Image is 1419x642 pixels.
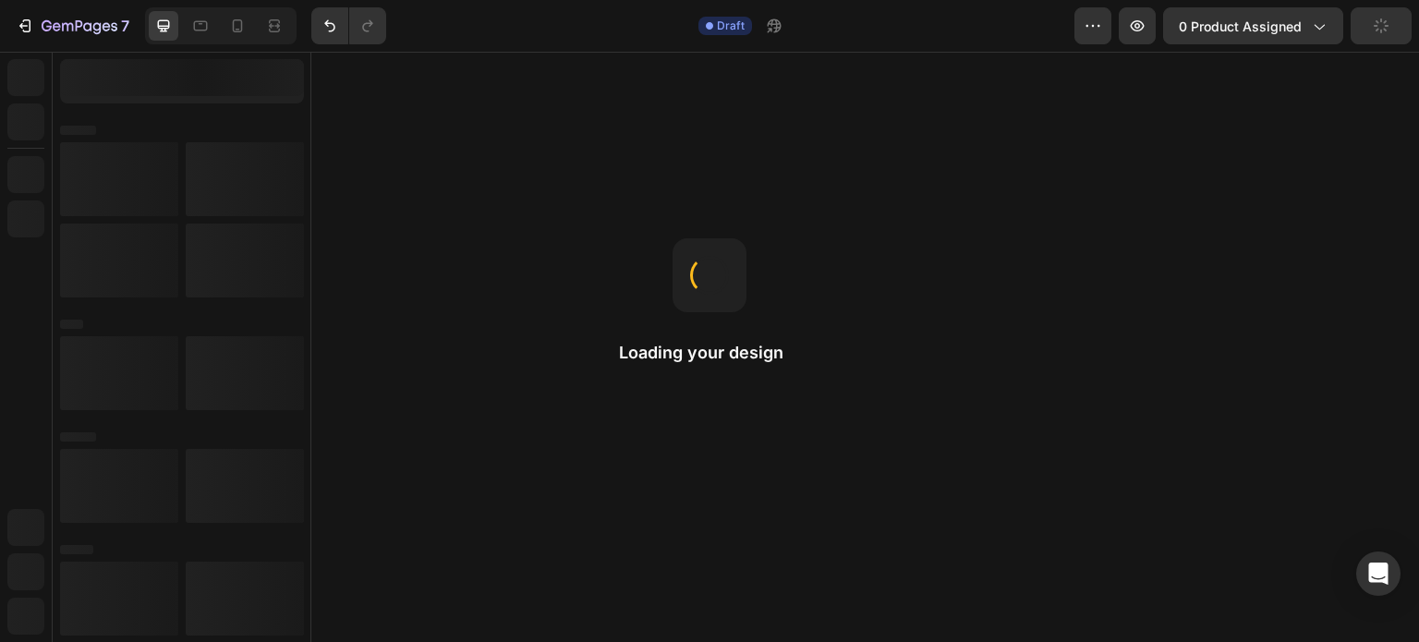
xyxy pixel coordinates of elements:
h2: Loading your design [619,342,800,364]
span: Draft [717,18,745,34]
span: 0 product assigned [1179,17,1302,36]
p: 7 [121,15,129,37]
button: 7 [7,7,138,44]
button: 0 product assigned [1163,7,1343,44]
div: Open Intercom Messenger [1356,551,1401,596]
div: Undo/Redo [311,7,386,44]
